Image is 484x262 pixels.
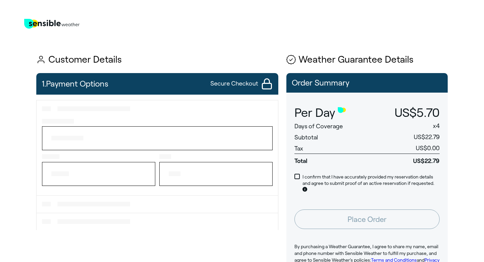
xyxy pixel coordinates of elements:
h2: 1. Payment Options [42,76,108,92]
span: Per Day [294,106,335,120]
button: 1.Payment OptionsSecure Checkout [36,73,278,95]
span: Days of Coverage [294,123,343,130]
button: Place Order [294,209,440,229]
h1: Weather Guarantee Details [286,55,448,65]
span: Subtotal [294,134,318,141]
span: x 4 [433,123,440,129]
span: Secure Checkout [210,79,258,88]
span: US$5.70 [395,106,440,119]
span: Total [294,154,372,165]
p: I confirm that I have accurately provided my reservation details and agree to submit proof of an ... [302,174,440,194]
p: Order Summary [292,78,442,87]
span: US$22.79 [372,154,440,165]
iframe: PayPal-paypal [36,242,278,261]
span: US$0.00 [416,145,440,152]
h1: Customer Details [36,55,278,65]
span: US$22.79 [414,134,440,140]
span: Tax [294,145,303,152]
